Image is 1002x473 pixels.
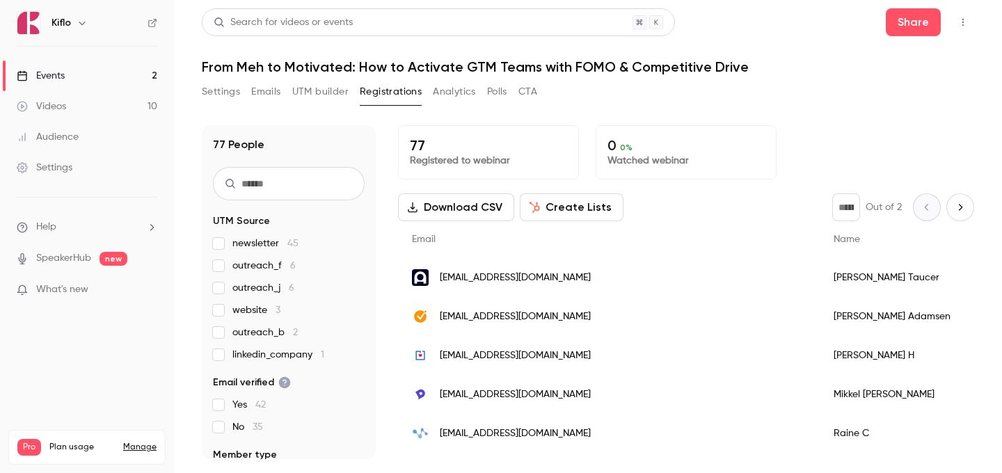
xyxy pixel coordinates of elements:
[232,303,280,317] span: website
[36,251,91,266] a: SpeakerHub
[607,154,765,168] p: Watched webinar
[620,143,633,152] span: 0 %
[440,271,591,285] span: [EMAIL_ADDRESS][DOMAIN_NAME]
[49,442,115,453] span: Plan usage
[36,282,88,297] span: What's new
[17,130,79,144] div: Audience
[440,348,591,363] span: [EMAIL_ADDRESS][DOMAIN_NAME]
[520,193,623,221] button: Create Lists
[440,387,591,402] span: [EMAIL_ADDRESS][DOMAIN_NAME]
[232,420,263,434] span: No
[412,269,429,286] img: ada.support
[232,259,296,273] span: outreach_f
[232,281,294,295] span: outreach_j
[607,137,765,154] p: 0
[866,200,902,214] p: Out of 2
[412,234,436,244] span: Email
[255,400,266,410] span: 42
[202,81,240,103] button: Settings
[141,284,157,296] iframe: Noticeable Trigger
[410,137,567,154] p: 77
[834,234,860,244] span: Name
[946,193,974,221] button: Next page
[440,426,591,441] span: [EMAIL_ADDRESS][DOMAIN_NAME]
[36,220,56,234] span: Help
[412,308,429,325] img: getaccept.com
[276,305,280,315] span: 3
[123,442,157,453] a: Manage
[412,347,429,364] img: donorbox.org
[487,81,507,103] button: Polls
[232,348,324,362] span: linkedin_company
[253,422,263,432] span: 35
[17,161,72,175] div: Settings
[213,214,270,228] span: UTM Source
[293,328,298,337] span: 2
[251,81,280,103] button: Emails
[410,154,567,168] p: Registered to webinar
[886,8,941,36] button: Share
[17,69,65,83] div: Events
[412,386,429,403] img: dixa.com
[412,425,429,442] img: maxmind.com
[290,261,296,271] span: 6
[518,81,537,103] button: CTA
[287,239,299,248] span: 45
[360,81,422,103] button: Registrations
[17,12,40,34] img: Kiflo
[289,283,294,293] span: 6
[17,439,41,456] span: Pro
[213,448,277,462] span: Member type
[232,236,299,250] span: newsletter
[213,136,264,153] h1: 77 People
[100,252,127,266] span: new
[232,326,298,339] span: outreach_b
[398,193,514,221] button: Download CSV
[433,81,476,103] button: Analytics
[232,398,266,412] span: Yes
[214,15,353,30] div: Search for videos or events
[321,350,324,360] span: 1
[292,81,349,103] button: UTM builder
[17,220,157,234] li: help-dropdown-opener
[17,99,66,113] div: Videos
[51,16,71,30] h6: Kiflo
[202,58,974,75] h1: From Meh to Motivated: How to Activate GTM Teams with FOMO & Competitive Drive
[440,310,591,324] span: [EMAIL_ADDRESS][DOMAIN_NAME]
[213,376,291,390] span: Email verified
